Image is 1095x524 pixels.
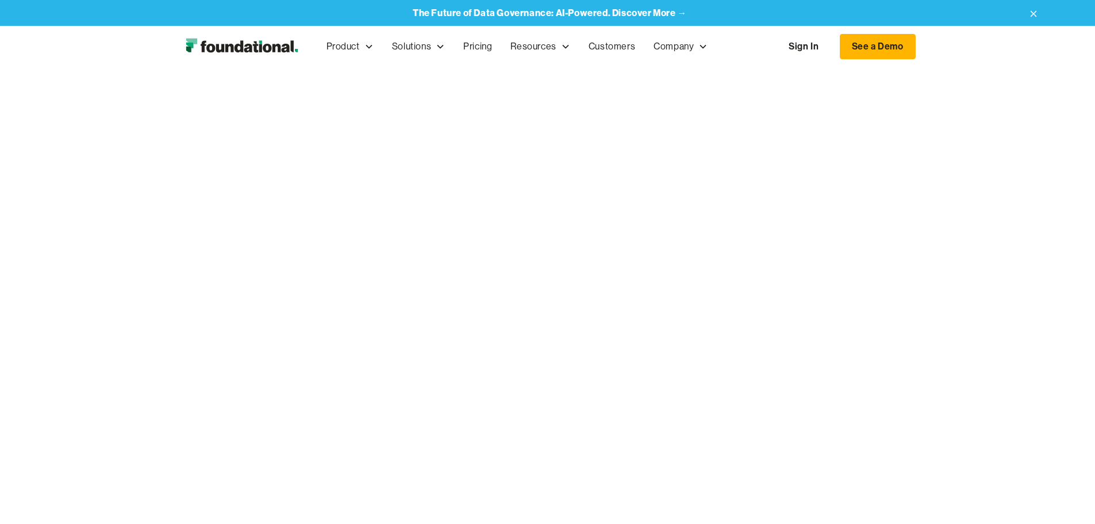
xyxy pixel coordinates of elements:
img: Payjoy [748,419,816,437]
div: Product [326,39,360,54]
span: AI Era [389,176,486,218]
div: Resources [501,28,579,66]
a: Sign In [777,35,830,59]
div: Resources [510,39,556,54]
a: See a Demo [840,34,916,59]
img: Foundational Logo [180,35,303,58]
div: Product [317,28,383,66]
a: Customers [579,28,644,66]
strong: Foundational uses source code analysis to govern all the data and its code: Everything, everywher... [180,234,585,269]
a: The Future of Data Governance: AI-Powered. Discover More → [413,7,687,18]
h1: Unified Data Governance— Rebuilt for the [180,125,670,221]
img: Vio.com [852,419,919,437]
img: Lightricks [390,412,477,445]
p: Prevent incidents before any bad code is live, track data and AI pipelines, and govern everything... [180,231,621,336]
div: Solutions [383,28,454,66]
div: Solutions [392,39,431,54]
div: Company [644,28,717,66]
img: Playtika [514,412,596,445]
img: Ramp [284,412,353,445]
img: Lemonade [197,419,247,437]
div: Company [654,39,694,54]
em: all [206,297,218,312]
a: See a Demo → [180,355,324,385]
a: home [180,35,303,58]
img: Underdog Fantasy [633,412,711,445]
a: Pricing [454,28,501,66]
